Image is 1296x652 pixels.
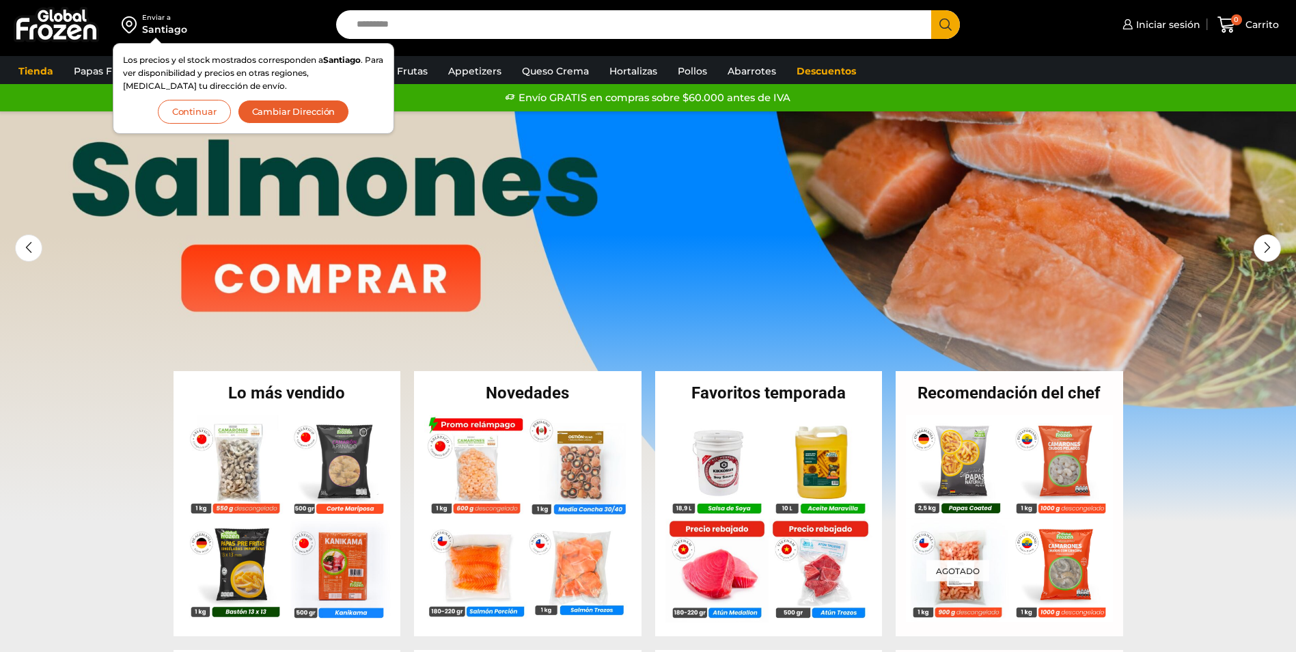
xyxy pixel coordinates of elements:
[515,58,596,84] a: Queso Crema
[122,13,142,36] img: address-field-icon.svg
[15,234,42,262] div: Previous slide
[1231,14,1242,25] span: 0
[1254,234,1281,262] div: Next slide
[441,58,508,84] a: Appetizers
[931,10,960,39] button: Search button
[603,58,664,84] a: Hortalizas
[1214,9,1282,41] a: 0 Carrito
[1242,18,1279,31] span: Carrito
[1119,11,1200,38] a: Iniciar sesión
[655,385,883,401] h2: Favoritos temporada
[142,13,187,23] div: Enviar a
[123,53,384,93] p: Los precios y el stock mostrados corresponden a . Para ver disponibilidad y precios en otras regi...
[671,58,714,84] a: Pollos
[926,560,989,582] p: Agotado
[721,58,783,84] a: Abarrotes
[790,58,863,84] a: Descuentos
[414,385,642,401] h2: Novedades
[174,385,401,401] h2: Lo más vendido
[1133,18,1200,31] span: Iniciar sesión
[158,100,231,124] button: Continuar
[323,55,361,65] strong: Santiago
[142,23,187,36] div: Santiago
[67,58,140,84] a: Papas Fritas
[238,100,350,124] button: Cambiar Dirección
[12,58,60,84] a: Tienda
[896,385,1123,401] h2: Recomendación del chef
